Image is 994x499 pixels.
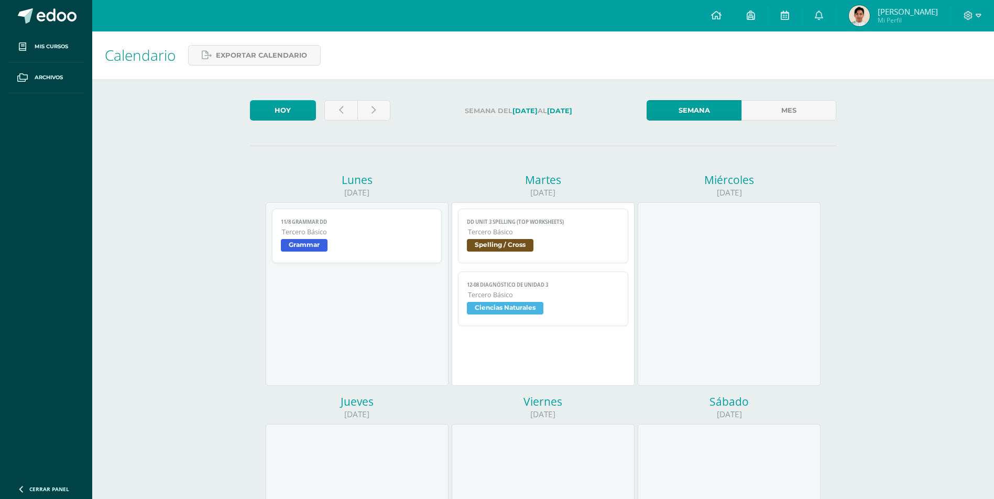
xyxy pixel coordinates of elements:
[468,290,619,299] span: Tercero Básico
[8,62,84,93] a: Archivos
[266,409,449,420] div: [DATE]
[35,73,63,82] span: Archivos
[638,187,821,198] div: [DATE]
[452,187,635,198] div: [DATE]
[266,394,449,409] div: Jueves
[547,107,572,115] strong: [DATE]
[188,45,321,66] a: Exportar calendario
[638,394,821,409] div: Sábado
[458,272,628,326] a: 12-08 Diagnóstico de Unidad 3Tercero BásicoCiencias Naturales
[512,107,538,115] strong: [DATE]
[266,187,449,198] div: [DATE]
[29,485,69,493] span: Cerrar panel
[282,227,433,236] span: Tercero Básico
[741,100,836,121] a: Mes
[399,100,638,122] label: Semana del al
[467,302,543,314] span: Ciencias Naturales
[105,45,176,65] span: Calendario
[647,100,741,121] a: Semana
[281,219,433,225] span: 11/8 Grammar DD
[878,6,938,17] span: [PERSON_NAME]
[452,172,635,187] div: Martes
[638,172,821,187] div: Miércoles
[467,281,619,288] span: 12-08 Diagnóstico de Unidad 3
[452,409,635,420] div: [DATE]
[250,100,316,121] a: Hoy
[35,42,68,51] span: Mis cursos
[8,31,84,62] a: Mis cursos
[272,209,442,263] a: 11/8 Grammar DDTercero BásicoGrammar
[467,219,619,225] span: DD UNIT 3 Spelling (Top Worksheets)
[266,172,449,187] div: Lunes
[638,409,821,420] div: [DATE]
[216,46,307,65] span: Exportar calendario
[468,227,619,236] span: Tercero Básico
[849,5,870,26] img: 3ef5ddf9f422fdfcafeb43ddfbc22940.png
[467,239,533,252] span: Spelling / Cross
[452,394,635,409] div: Viernes
[458,209,628,263] a: DD UNIT 3 Spelling (Top Worksheets)Tercero BásicoSpelling / Cross
[878,16,938,25] span: Mi Perfil
[281,239,327,252] span: Grammar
